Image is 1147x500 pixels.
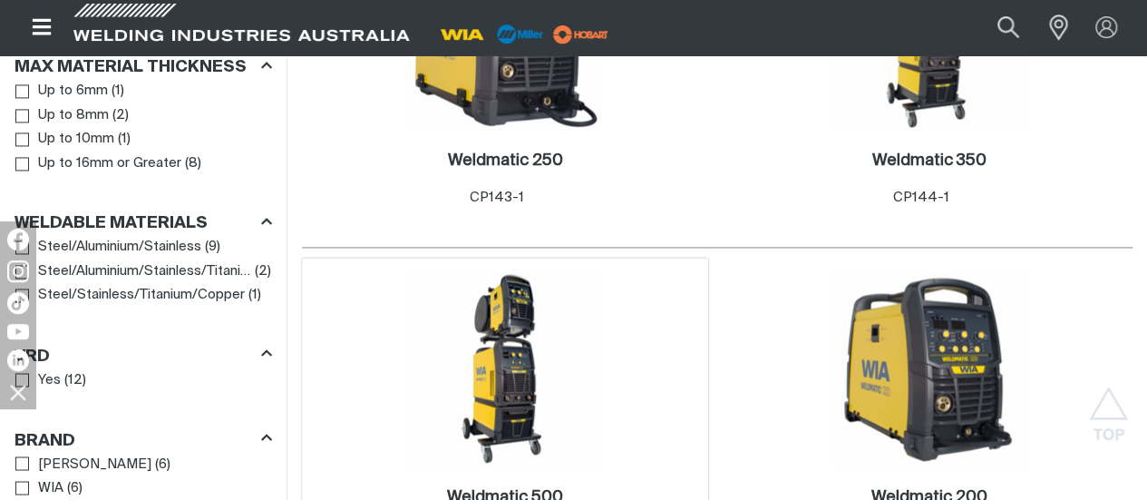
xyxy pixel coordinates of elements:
ul: VRD [15,368,271,392]
span: WIA [38,477,63,498]
img: LinkedIn [7,349,29,371]
a: WIA [15,475,63,500]
span: ( 6 ) [155,454,170,475]
a: Steel/Aluminium/Stainless/Titanium/Copper [15,260,251,284]
div: Brand [15,426,272,451]
a: Up to 16mm or Greater [15,152,181,176]
img: Facebook [7,229,29,250]
a: Weldmatic 250 [448,151,563,172]
a: Yes [15,368,61,392]
img: Instagram [7,260,29,282]
h2: Weldmatic 350 [872,152,987,169]
div: Max Material Thickness [15,54,272,79]
ul: Weldable Materials [15,235,271,308]
span: Steel/Stainless/Titanium/Copper [38,285,245,306]
a: Up to 10mm [15,127,114,152]
span: CP143-1 [469,191,523,204]
span: ( 8 ) [185,153,201,174]
span: ( 12 ) [64,369,86,390]
h3: Weldable Materials [15,213,208,234]
span: ( 9 ) [205,237,220,258]
span: ( 2 ) [112,105,129,126]
a: Up to 6mm [15,79,108,103]
span: ( 1 ) [112,81,124,102]
img: miller [548,21,614,48]
span: Steel/Aluminium/Stainless [38,237,201,258]
a: Up to 8mm [15,103,109,128]
button: Scroll to top [1088,387,1129,427]
span: Up to 10mm [38,129,114,150]
div: VRD [15,342,272,367]
ul: Max Material Thickness [15,79,271,175]
a: Weldmatic 350 [872,151,987,172]
span: ( 1 ) [118,129,131,150]
ul: Brand [15,452,271,500]
span: CP144-1 [892,191,948,204]
div: Weldable Materials [15,211,272,235]
img: Weldmatic 500 [408,271,602,466]
span: [PERSON_NAME] [38,454,151,475]
span: ( 1 ) [248,285,261,306]
input: Product name or item number... [955,7,1039,48]
img: Weldmatic 200 [832,271,1026,466]
a: Steel/Stainless/Titanium/Copper [15,283,245,308]
a: Steel/Aluminium/Stainless [15,235,201,260]
span: Up to 16mm or Greater [38,153,181,174]
span: ( 6 ) [67,477,83,498]
h3: Max Material Thickness [15,57,247,78]
h3: Brand [15,430,75,451]
span: Up to 8mm [38,105,109,126]
span: Yes [38,369,61,390]
button: Search products [977,7,1039,48]
img: YouTube [7,324,29,339]
img: hide socials [3,377,34,407]
span: Up to 6mm [38,81,108,102]
span: Steel/Aluminium/Stainless/Titanium/Copper [38,261,251,282]
a: miller [548,27,614,41]
span: ( 2 ) [255,261,271,282]
h2: Weldmatic 250 [448,152,563,169]
a: [PERSON_NAME] [15,452,151,476]
img: TikTok [7,292,29,314]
